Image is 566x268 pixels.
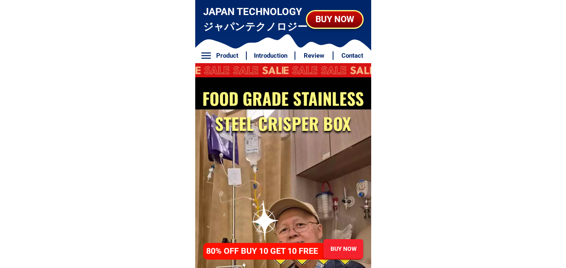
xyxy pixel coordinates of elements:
[198,86,368,136] h2: FOOD GRADE STAINLESS STEEL CRISPER BOX
[206,245,327,257] h4: 80% OFF BUY 10 GET 10 FREE
[323,245,363,253] div: BUY NOW
[251,51,290,61] h6: Introduction
[300,51,328,61] h6: Review
[213,51,241,61] h6: Product
[203,4,308,34] h3: JAPAN TECHNOLOGY ジャパンテクノロジー
[338,51,367,61] h6: Contact
[307,13,362,26] div: BUY NOW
